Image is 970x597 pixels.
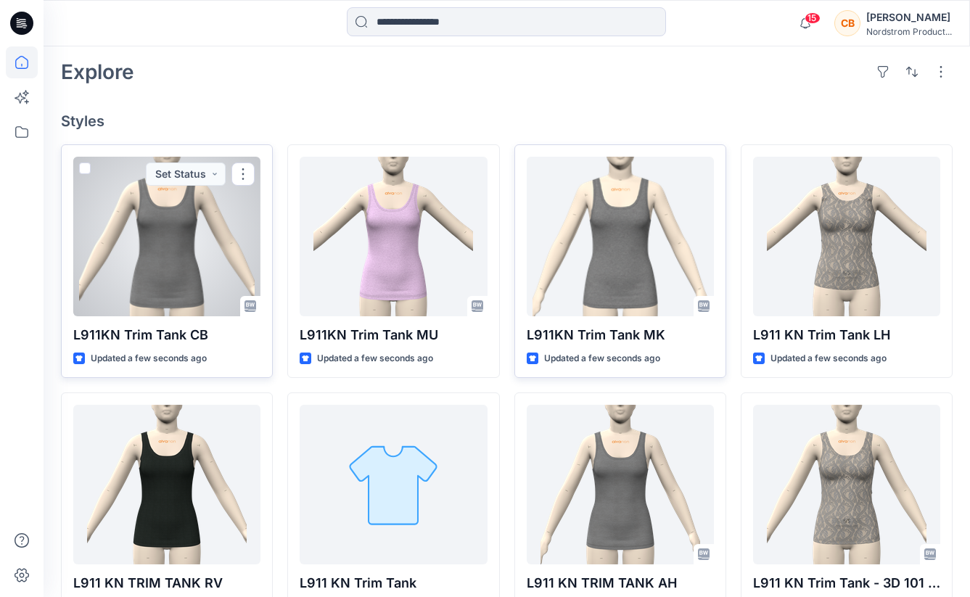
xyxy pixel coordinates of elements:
[753,157,940,316] a: L911 KN Trim Tank LH
[834,10,860,36] div: CB
[805,12,821,24] span: 15
[527,405,714,564] a: L911 KN TRIM TANK AH
[300,573,487,593] p: L911 KN Trim Tank
[544,351,660,366] p: Updated a few seconds ago
[73,573,260,593] p: L911 KN TRIM TANK RV
[527,573,714,593] p: L911 KN TRIM TANK AH
[753,325,940,345] p: L911 KN Trim Tank LH
[527,325,714,345] p: L911KN Trim Tank MK
[73,325,260,345] p: L911KN Trim Tank CB
[753,573,940,593] p: L911 KN Trim Tank - 3D 101 CS
[300,157,487,316] a: L911KN Trim Tank MU
[300,325,487,345] p: L911KN Trim Tank MU
[317,351,433,366] p: Updated a few seconds ago
[73,405,260,564] a: L911 KN TRIM TANK RV
[91,351,207,366] p: Updated a few seconds ago
[527,157,714,316] a: L911KN Trim Tank MK
[300,405,487,564] a: L911 KN Trim Tank
[61,60,134,83] h2: Explore
[753,405,940,564] a: L911 KN Trim Tank - 3D 101 CS
[866,9,952,26] div: [PERSON_NAME]
[866,26,952,37] div: Nordstrom Product...
[61,112,953,130] h4: Styles
[73,157,260,316] a: L911KN Trim Tank CB
[770,351,887,366] p: Updated a few seconds ago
